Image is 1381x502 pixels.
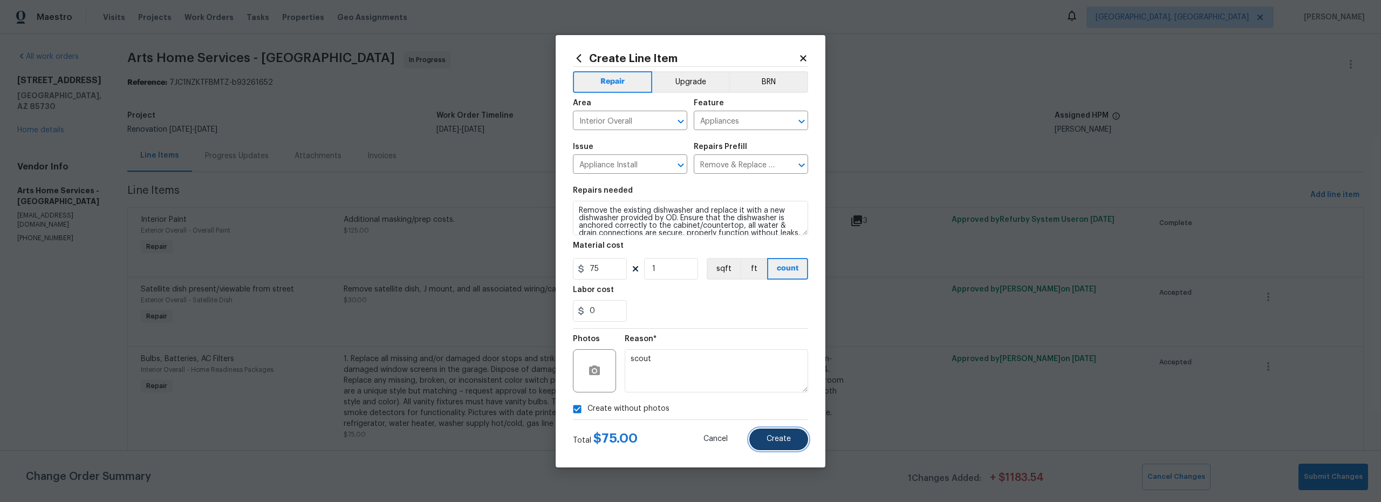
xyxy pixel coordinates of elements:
span: Cancel [703,435,728,443]
button: Open [673,158,688,173]
span: Create without photos [587,403,669,415]
h5: Material cost [573,242,624,249]
h5: Area [573,99,591,107]
h5: Photos [573,335,600,343]
button: Upgrade [652,71,729,93]
button: Repair [573,71,652,93]
button: ft [740,258,767,280]
h5: Issue [573,143,593,151]
button: Open [673,114,688,129]
button: Open [794,114,809,129]
h5: Repairs needed [573,187,633,194]
button: count [767,258,808,280]
button: Open [794,158,809,173]
h5: Feature [694,99,724,107]
textarea: Remove the existing dishwasher and replace it with a new dishwasher provided by OD. Ensure that t... [573,201,808,235]
h5: Repairs Prefill [694,143,747,151]
div: Total [573,433,638,446]
textarea: scout [625,349,808,392]
button: BRN [729,71,808,93]
h2: Create Line Item [573,52,798,64]
h5: Reason* [625,335,657,343]
span: Create [767,435,791,443]
button: sqft [707,258,740,280]
h5: Labor cost [573,286,614,294]
button: Cancel [686,429,745,450]
span: $ 75.00 [593,432,638,445]
button: Create [749,429,808,450]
